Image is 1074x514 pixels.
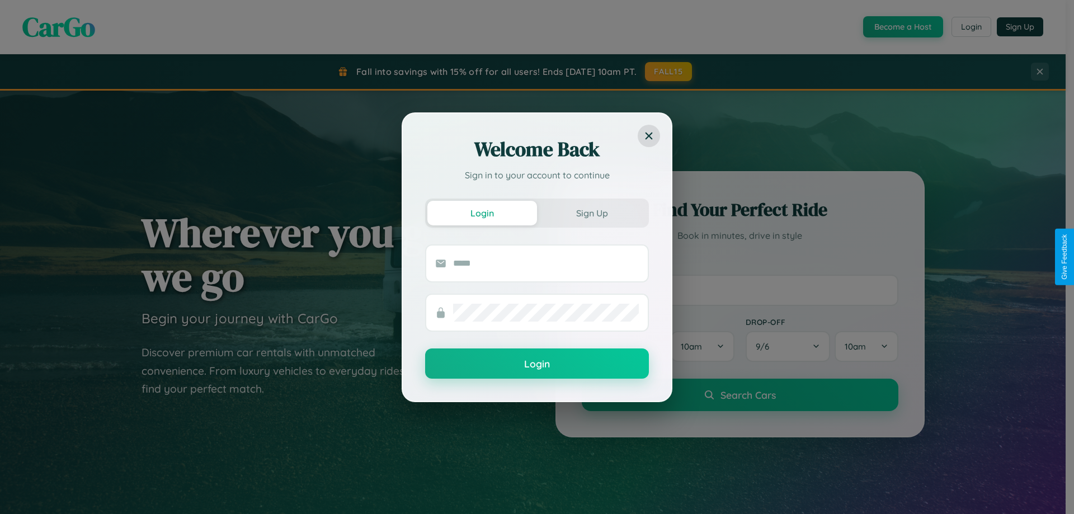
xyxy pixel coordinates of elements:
[425,168,649,182] p: Sign in to your account to continue
[537,201,647,225] button: Sign Up
[425,136,649,163] h2: Welcome Back
[425,348,649,379] button: Login
[427,201,537,225] button: Login
[1061,234,1068,280] div: Give Feedback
